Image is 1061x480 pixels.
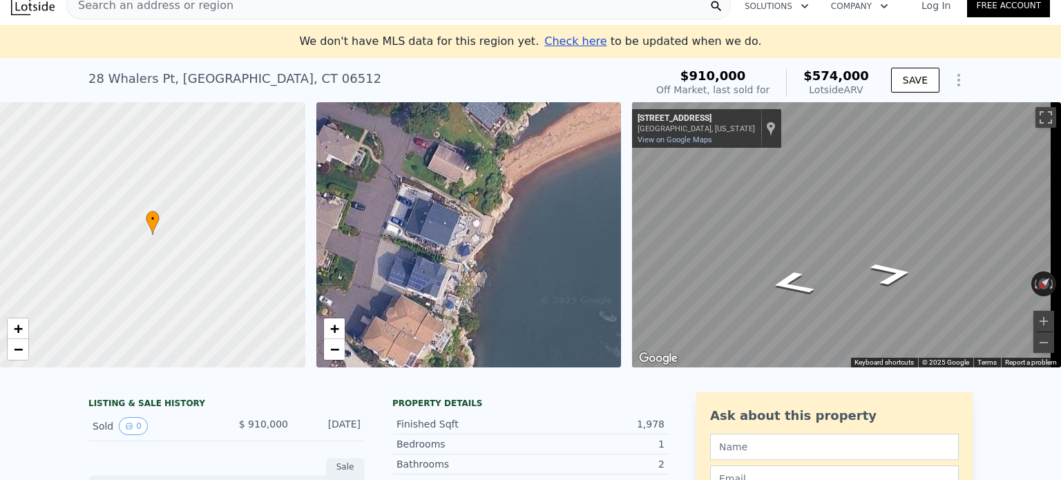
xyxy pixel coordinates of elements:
[530,457,665,471] div: 2
[1031,271,1039,296] button: Rotate counterclockwise
[766,121,776,136] a: Show location on map
[638,135,712,144] a: View on Google Maps
[632,102,1061,367] div: Map
[146,211,160,235] div: •
[977,358,997,366] a: Terms (opens in new tab)
[632,102,1061,367] div: Street View
[14,340,23,358] span: −
[324,339,345,360] a: Zoom out
[299,417,361,435] div: [DATE]
[324,318,345,339] a: Zoom in
[329,340,338,358] span: −
[93,417,216,435] div: Sold
[635,349,681,367] a: Open this area in Google Maps (opens a new window)
[8,339,28,360] a: Zoom out
[396,457,530,471] div: Bathrooms
[854,358,914,367] button: Keyboard shortcuts
[239,419,288,430] span: $ 910,000
[710,406,959,425] div: Ask about this property
[891,68,939,93] button: SAVE
[392,398,669,409] div: Property details
[638,113,755,124] div: [STREET_ADDRESS]
[14,320,23,337] span: +
[530,417,665,431] div: 1,978
[1035,107,1056,128] button: Toggle fullscreen view
[88,398,365,412] div: LISTING & SALE HISTORY
[396,437,530,451] div: Bedrooms
[329,320,338,337] span: +
[8,318,28,339] a: Zoom in
[1031,271,1056,296] button: Reset the view
[945,66,973,94] button: Show Options
[544,33,761,50] div: to be updated when we do.
[922,358,969,366] span: © 2025 Google
[803,68,869,83] span: $574,000
[88,69,381,88] div: 28 Whalers Pt , [GEOGRAPHIC_DATA] , CT 06512
[544,35,606,48] span: Check here
[396,417,530,431] div: Finished Sqft
[656,83,770,97] div: Off Market, last sold for
[1049,271,1057,296] button: Rotate clockwise
[146,213,160,225] span: •
[1005,358,1057,366] a: Report a problem
[1033,311,1054,332] button: Zoom in
[530,437,665,451] div: 1
[803,83,869,97] div: Lotside ARV
[326,458,365,476] div: Sale
[750,265,833,301] path: Go Northeast, Whalers Point Rd
[119,417,148,435] button: View historical data
[1033,332,1054,353] button: Zoom out
[299,33,761,50] div: We don't have MLS data for this region yet.
[710,434,959,460] input: Name
[635,349,681,367] img: Google
[680,68,746,83] span: $910,000
[852,256,932,291] path: Go Southwest, Whalers Point Rd
[638,124,755,133] div: [GEOGRAPHIC_DATA], [US_STATE]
